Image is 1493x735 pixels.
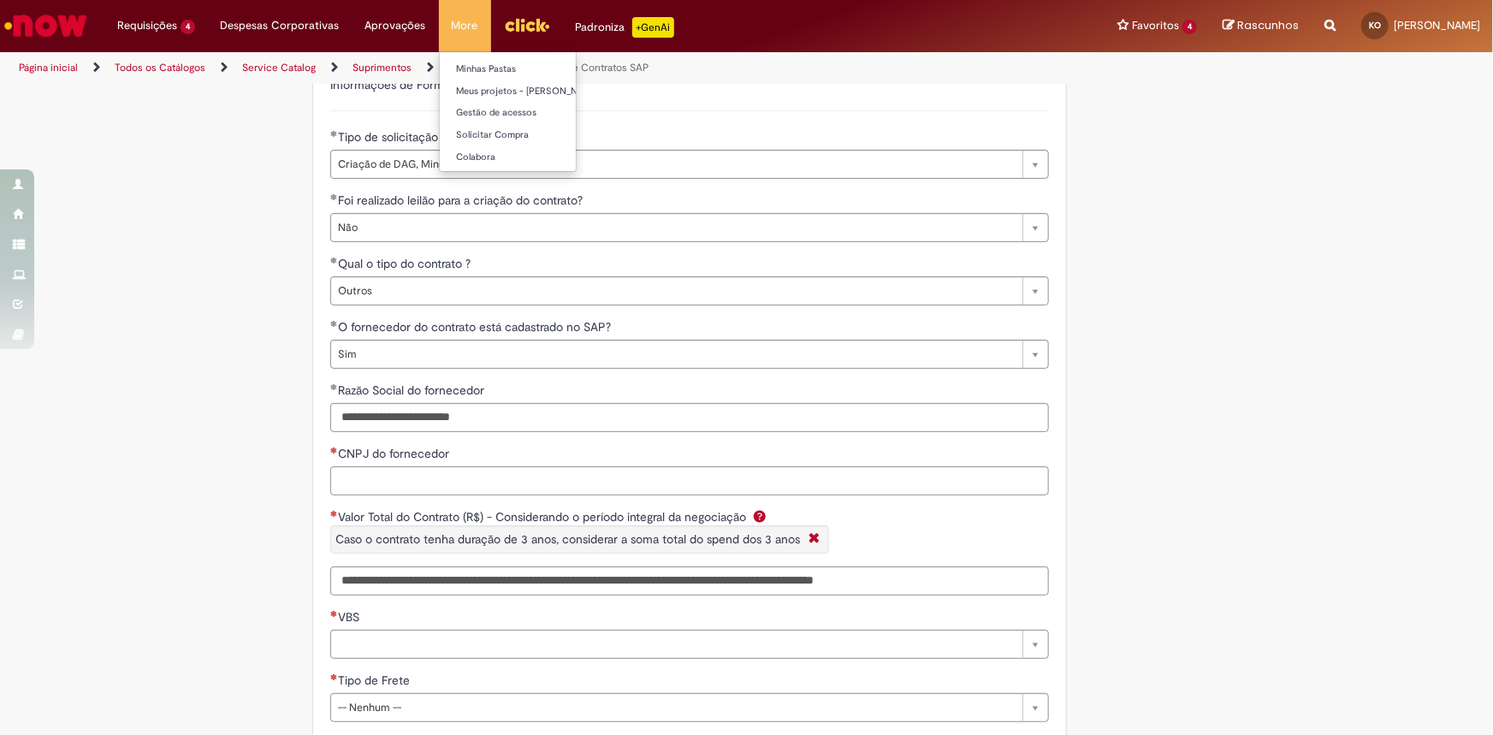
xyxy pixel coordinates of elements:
[19,61,78,74] a: Página inicial
[330,566,1049,596] input: Valor Total do Contrato (R$) - Considerando o período integral da negociação
[338,214,1014,241] span: Não
[330,77,473,92] label: Informações de Formulário
[749,509,770,523] span: Ajuda para Valor Total do Contrato (R$) - Considerando o período integral da negociação
[440,126,628,145] a: Solicitar Compra
[330,403,1049,432] input: Razão Social do fornecedor
[1237,17,1299,33] span: Rascunhos
[1394,18,1480,33] span: [PERSON_NAME]
[330,193,338,200] span: Obrigatório Preenchido
[1182,20,1197,34] span: 4
[115,61,205,74] a: Todos os Catálogos
[338,509,749,525] span: Valor Total do Contrato (R$) - Considerando o período integral da negociação
[1132,17,1179,34] span: Favoritos
[330,673,338,680] span: Necessários
[452,17,478,34] span: More
[221,17,340,34] span: Despesas Corporativas
[440,148,628,167] a: Colabora
[338,319,614,335] span: O fornecedor do contrato está cadastrado no SAP?
[440,82,628,101] a: Meus projetos - [PERSON_NAME]
[330,320,338,327] span: Obrigatório Preenchido
[335,531,800,547] span: Caso o contrato tenha duração de 3 anos, considerar a soma total do spend dos 3 anos
[338,382,488,398] span: Razão Social do fornecedor
[2,9,90,43] img: ServiceNow
[338,673,413,688] span: Tipo de Frete
[576,17,674,38] div: Padroniza
[242,61,316,74] a: Service Catalog
[330,257,338,264] span: Obrigatório Preenchido
[338,277,1014,305] span: Outros
[338,609,363,625] span: Necessários - VBS
[338,129,441,145] span: Tipo de solicitação
[330,130,338,137] span: Obrigatório Preenchido
[117,17,177,34] span: Requisições
[632,17,674,38] p: +GenAi
[330,447,338,453] span: Necessários
[504,12,550,38] img: click_logo_yellow_360x200.png
[804,531,824,548] i: Fechar More information Por question_valor_total_do_contrato_rs_considerando_o_perido_integral_da...
[338,256,474,271] span: Qual o tipo do contrato ?
[338,446,453,461] span: CNPJ do fornecedor
[338,694,1014,721] span: -- Nenhum --
[365,17,426,34] span: Aprovações
[330,510,338,517] span: Necessários
[338,193,586,208] span: Foi realizado leilão para a criação do contrato?
[330,630,1049,659] a: Limpar campo VBS
[330,466,1049,495] input: CNPJ do fornecedor
[440,60,628,79] a: Minhas Pastas
[439,51,577,172] ul: More
[181,20,195,34] span: 4
[330,610,338,617] span: Necessários
[353,61,412,74] a: Suprimentos
[330,383,338,390] span: Obrigatório Preenchido
[338,341,1014,368] span: Sim
[1223,18,1299,34] a: Rascunhos
[13,52,982,84] ul: Trilhas de página
[1369,20,1381,31] span: KO
[338,151,1014,178] span: Criação de DAG, Minuta Física & Contrato SAP
[440,104,628,122] a: Gestão de acessos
